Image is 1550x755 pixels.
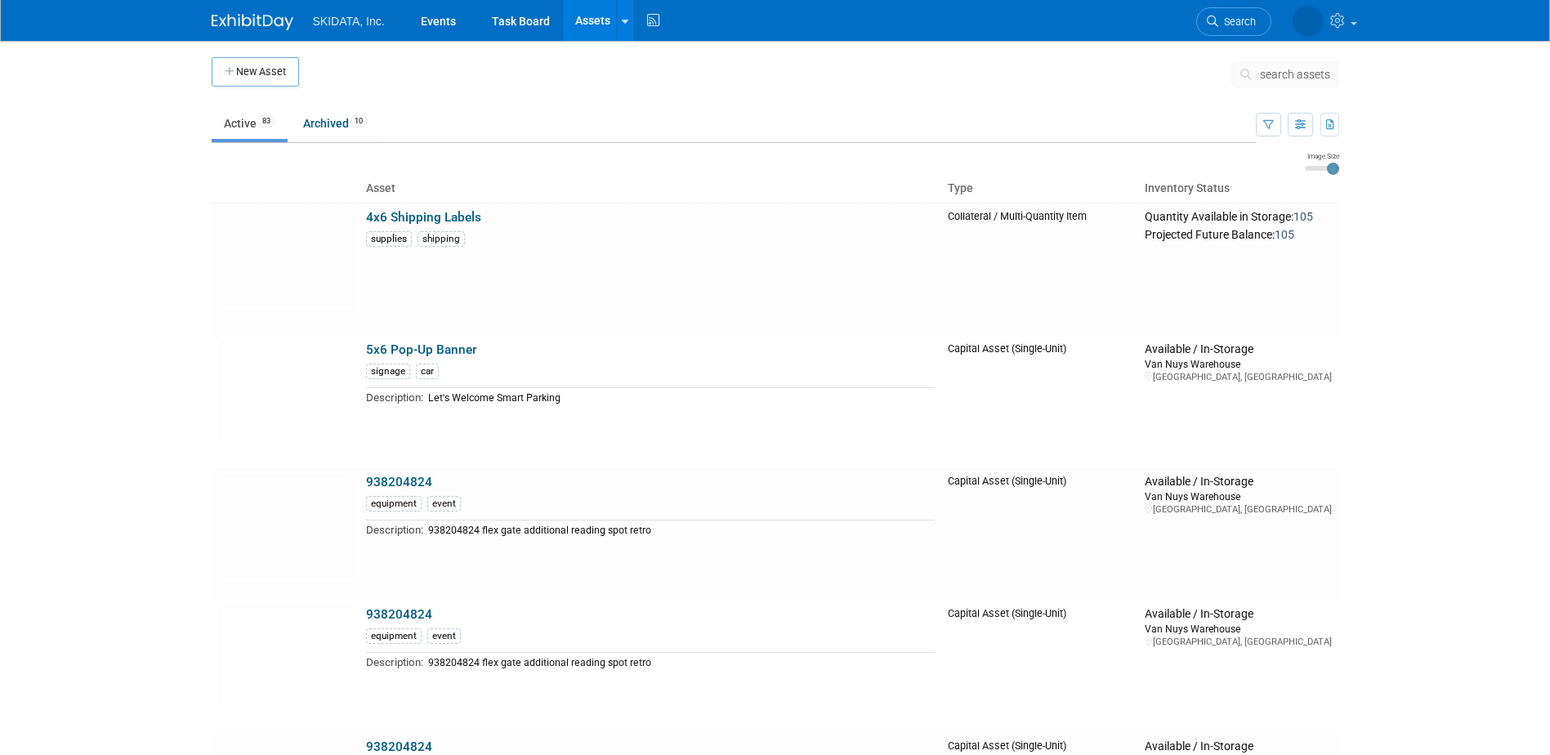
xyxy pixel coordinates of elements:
[366,653,423,672] td: Description:
[1293,6,1324,37] img: Mary Beth McNair
[212,108,288,139] a: Active83
[1293,210,1313,223] span: 105
[1145,739,1332,754] div: Available / In-Storage
[360,175,942,203] th: Asset
[366,520,423,539] td: Description:
[366,739,432,754] a: 938204824
[1145,342,1332,357] div: Available / In-Storage
[257,115,275,127] span: 83
[1275,228,1294,241] span: 105
[416,364,439,379] div: car
[1145,636,1332,648] div: [GEOGRAPHIC_DATA], [GEOGRAPHIC_DATA]
[941,336,1138,468] td: Capital Asset (Single-Unit)
[1260,68,1330,81] span: search assets
[428,525,936,537] div: 938204824 flex gate additional reading spot retro
[1231,61,1339,87] button: search assets
[1145,210,1332,225] div: Quantity Available in Storage:
[366,342,476,357] a: 5x6 Pop-Up Banner
[1196,7,1271,36] a: Search
[366,364,410,379] div: signage
[1145,357,1332,371] div: Van Nuys Warehouse
[428,392,936,404] div: Let's Welcome Smart Parking
[212,14,293,30] img: ExhibitDay
[350,115,368,127] span: 10
[1145,371,1332,383] div: [GEOGRAPHIC_DATA], [GEOGRAPHIC_DATA]
[366,628,422,644] div: equipment
[366,210,481,225] a: 4x6 Shipping Labels
[941,203,1138,336] td: Collateral / Multi-Quantity Item
[1145,607,1332,622] div: Available / In-Storage
[1145,503,1332,516] div: [GEOGRAPHIC_DATA], [GEOGRAPHIC_DATA]
[941,601,1138,733] td: Capital Asset (Single-Unit)
[427,496,461,512] div: event
[212,57,299,87] button: New Asset
[418,231,465,247] div: shipping
[1305,151,1339,161] div: Image Size
[366,475,432,489] a: 938204824
[313,15,385,28] span: SKIDATA, Inc.
[1218,16,1256,28] span: Search
[366,607,432,622] a: 938204824
[428,657,936,669] div: 938204824 flex gate additional reading spot retro
[427,628,461,644] div: event
[941,175,1138,203] th: Type
[1145,489,1332,503] div: Van Nuys Warehouse
[291,108,380,139] a: Archived10
[366,231,412,247] div: supplies
[1145,475,1332,489] div: Available / In-Storage
[366,496,422,512] div: equipment
[1145,622,1332,636] div: Van Nuys Warehouse
[366,388,423,407] td: Description:
[941,468,1138,601] td: Capital Asset (Single-Unit)
[1145,225,1332,243] div: Projected Future Balance:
